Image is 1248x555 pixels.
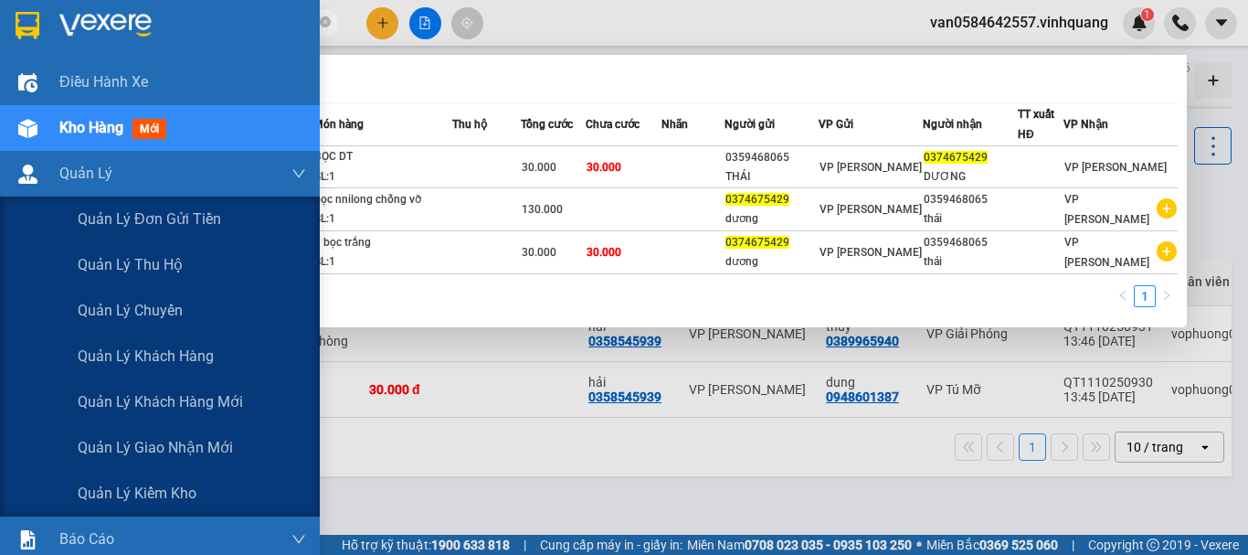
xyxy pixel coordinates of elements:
span: Quản lý kiểm kho [78,482,196,505]
div: 0359468065 [924,233,1017,252]
span: Quản Lý [59,162,112,185]
li: Next Page [1156,285,1178,307]
div: bọc nnilong chống vỡ [314,190,451,210]
div: DƯƠNG [924,167,1017,187]
span: Chưa cước [586,118,640,131]
span: right [1161,290,1172,301]
img: warehouse-icon [18,73,37,92]
div: 0359468065 [924,190,1017,209]
span: 30.000 [587,161,621,174]
span: 0374675429 [725,193,789,206]
img: solution-icon [18,530,37,550]
span: mới [132,119,166,139]
div: thái [924,209,1017,229]
span: Điều hành xe [59,70,148,93]
a: 1 [1135,286,1155,306]
span: VP [PERSON_NAME] [1064,161,1167,174]
span: VP [PERSON_NAME] [820,246,922,259]
span: Kho hàng [59,119,123,136]
span: TT xuất HĐ [1018,108,1054,141]
span: VP [PERSON_NAME] [820,161,922,174]
span: VP Gửi [819,118,853,131]
span: Quản lý giao nhận mới [78,436,233,459]
li: 1 [1134,285,1156,307]
span: 30.000 [522,161,556,174]
span: 30.000 [587,246,621,259]
div: thái [924,252,1017,272]
span: VP [PERSON_NAME] [1064,193,1149,226]
img: logo-vxr [16,12,39,39]
span: Người nhận [923,118,982,131]
span: Báo cáo [59,528,114,550]
span: close-circle [320,16,331,27]
div: dương [725,209,819,229]
div: SL: 1 [314,167,451,187]
li: Previous Page [1112,285,1134,307]
span: VP [PERSON_NAME] [820,203,922,216]
span: Người gửi [724,118,775,131]
span: Quản lý khách hàng [78,345,214,368]
span: down [291,532,306,547]
span: VP [PERSON_NAME] [1064,236,1149,269]
span: close-circle [320,15,331,32]
span: down [291,166,306,181]
div: THÁI [725,167,819,187]
span: 0374675429 [924,151,988,164]
div: dương [725,252,819,272]
button: left [1112,285,1134,307]
span: left [1117,290,1128,301]
span: 130.000 [522,203,563,216]
span: VP Nhận [1063,118,1108,131]
img: warehouse-icon [18,119,37,138]
span: Tổng cước [521,118,573,131]
span: plus-circle [1157,241,1177,261]
img: warehouse-icon [18,165,37,184]
button: right [1156,285,1178,307]
span: plus-circle [1157,198,1177,219]
div: 1 bọc trắng [314,233,451,253]
span: Quản lý đơn gửi tiền [78,208,221,230]
div: BỌC DT [314,147,451,167]
span: Quản lý khách hàng mới [78,390,243,413]
span: Quản lý thu hộ [78,253,183,276]
div: SL: 1 [314,209,451,229]
span: Nhãn [661,118,688,131]
div: SL: 1 [314,252,451,272]
div: 0359468065 [725,148,819,167]
span: 30.000 [522,246,556,259]
span: Quản lý chuyến [78,299,183,322]
span: Thu hộ [452,118,487,131]
span: 0374675429 [725,236,789,249]
span: Món hàng [313,118,364,131]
